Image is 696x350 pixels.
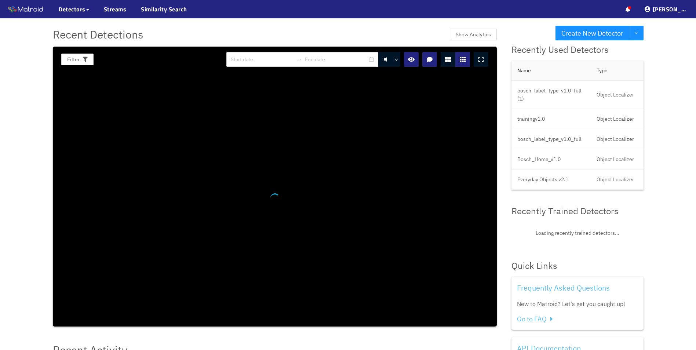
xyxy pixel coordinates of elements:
[591,129,644,149] td: Object Localizer
[591,169,644,190] td: Object Localizer
[450,29,497,40] button: Show Analytics
[59,5,85,14] span: Detectors
[511,149,591,169] td: Bosch_Home_v1.0
[511,222,644,244] div: Loading recently trained detectors...
[511,204,644,218] div: Recently Trained Detectors
[104,5,127,14] a: Streams
[394,58,399,62] span: down
[629,26,644,40] button: down
[555,26,629,40] button: Create New Detector
[591,61,644,81] th: Type
[231,55,293,63] input: Start date
[517,314,638,324] div: Go to FAQ
[296,56,302,62] span: swap-right
[517,299,638,309] div: New to Matroid? Let's get you caught up!
[591,149,644,169] td: Object Localizer
[456,30,491,39] span: Show Analytics
[511,43,644,57] div: Recently Used Detectors
[517,282,638,294] div: Frequently Asked Questions
[511,81,591,109] td: bosch_label_type_v1.0_full (1)
[511,109,591,129] td: trainingv1.0
[7,4,44,15] img: Matroid logo
[591,81,644,109] td: Object Localizer
[141,5,187,14] a: Similarity Search
[511,61,591,81] th: Name
[511,259,644,273] div: Quick Links
[296,56,302,62] span: to
[591,109,644,129] td: Object Localizer
[511,129,591,149] td: bosch_label_type_v1.0_full
[61,54,94,65] button: Filter
[67,55,80,63] span: Filter
[561,28,623,39] span: Create New Detector
[634,31,638,36] span: down
[53,26,143,43] span: Recent Detections
[511,169,591,190] td: Everyday Objects v2.1
[305,55,367,63] input: End date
